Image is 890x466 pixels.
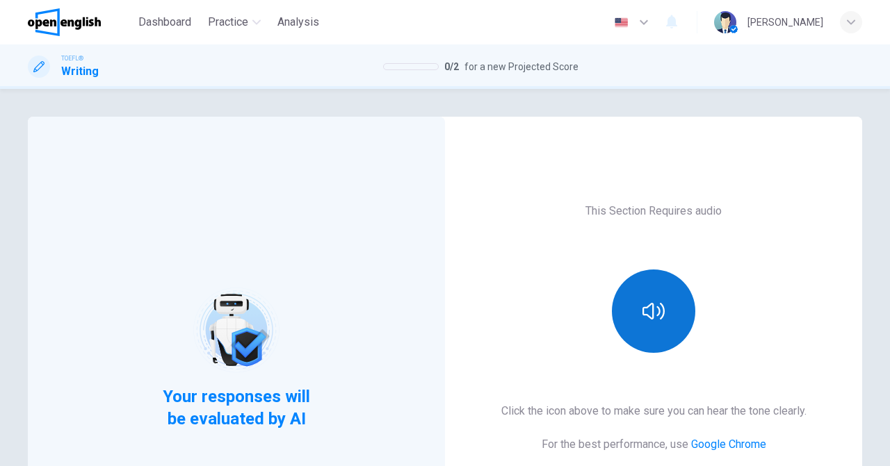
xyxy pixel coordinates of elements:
img: en [613,17,630,28]
span: Dashboard [138,14,191,31]
h1: Writing [61,63,99,80]
h6: Click the icon above to make sure you can hear the tone clearly. [501,403,807,419]
div: [PERSON_NAME] [747,14,823,31]
span: TOEFL® [61,53,83,63]
button: Practice [202,10,266,35]
a: Google Chrome [691,438,766,451]
img: robot icon [192,286,280,374]
span: Your responses will be evaluated by AI [152,385,321,430]
button: Dashboard [133,10,197,35]
img: Profile picture [714,11,736,33]
h6: For the best performance, use [542,436,766,453]
span: Practice [208,14,248,31]
img: OpenEnglish logo [28,8,101,36]
a: OpenEnglish logo [28,8,133,36]
span: Analysis [277,14,319,31]
span: for a new Projected Score [464,58,578,75]
h6: This Section Requires audio [585,203,722,219]
span: 0 / 2 [444,58,459,75]
button: Analysis [272,10,325,35]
